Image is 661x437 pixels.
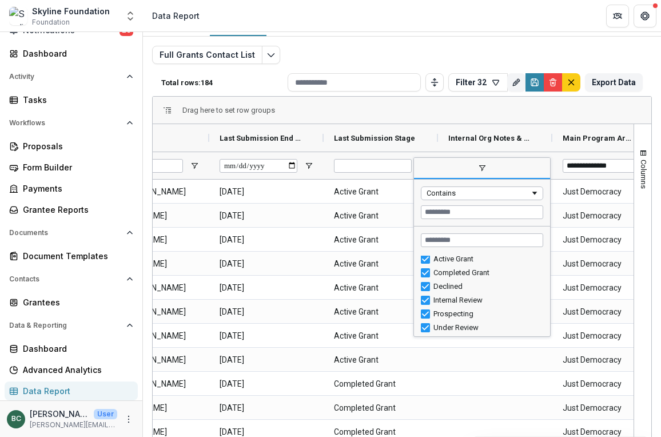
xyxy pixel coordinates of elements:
span: filter [414,158,550,179]
span: Documents [9,229,122,237]
div: Data Report [152,10,200,22]
span: Just Democracy [563,324,656,348]
button: Open Workflows [5,114,138,132]
div: Row Groups [182,106,275,114]
div: Completed Grant [433,268,540,277]
div: Filtering operator [421,186,543,200]
div: Active Grant [433,255,540,263]
p: [PERSON_NAME][EMAIL_ADDRESS][DOMAIN_NAME] [30,420,117,430]
button: Toggle auto height [425,73,444,92]
div: Dashboard [23,343,129,355]
button: Rename [507,73,525,92]
a: Dashboard [5,339,138,358]
span: Completed Grant [334,396,428,420]
div: Proposals [23,140,129,152]
span: Just Democracy [563,372,656,396]
span: Just Democracy [563,204,656,228]
span: Just Democracy [563,180,656,204]
span: Last Submission End Date [220,134,304,142]
a: Form Builder [5,158,138,177]
span: [DATE] [220,372,313,396]
div: Document Templates [23,250,129,262]
span: Just Democracy [563,348,656,372]
span: Active Grant [334,204,428,228]
span: [DATE] [220,228,313,252]
div: Tasks [23,94,129,106]
a: Data Report [5,382,138,400]
span: Workflows [9,119,122,127]
span: Contacts [9,275,122,283]
span: [DATE] [220,396,313,420]
p: User [94,409,117,419]
div: Payments [23,182,129,194]
a: Dashboard [5,44,138,63]
span: Drag here to set row groups [182,106,275,114]
span: Just Democracy [563,276,656,300]
button: default [562,73,580,92]
span: [DATE] [220,348,313,372]
div: Under Review [433,323,540,332]
span: Activity [9,73,122,81]
span: Internal Org Notes & Flags [448,134,533,142]
button: Open entity switcher [122,5,138,27]
input: Last Submission End Date Filter Input [220,159,297,173]
span: Data & Reporting [9,321,122,329]
span: Completed Grant [334,372,428,396]
div: Data Report [23,385,129,397]
span: [DATE] [220,276,313,300]
span: Last Submission Stage [334,134,415,142]
span: [DATE] [220,300,313,324]
span: [DATE] [220,324,313,348]
span: Main Program Area of Org [563,134,635,142]
span: Just Democracy [563,252,656,276]
div: Column Menu [413,157,551,337]
div: Dashboard [23,47,129,59]
button: More [122,412,136,426]
input: Main Program Area of Org Filter Input [563,159,640,173]
span: Active Grant [334,348,428,372]
p: Total rows: 184 [161,78,283,87]
span: Active Grant [334,180,428,204]
button: Open Data & Reporting [5,316,138,335]
a: Payments [5,179,138,198]
button: Edit selected report [262,46,280,64]
div: Prospecting [433,309,540,318]
button: Save [525,73,544,92]
div: Filter List [414,239,550,335]
span: Active Grant [334,252,428,276]
span: [DATE] [220,180,313,204]
span: [DATE] [220,204,313,228]
span: Active Grant [334,228,428,252]
button: Open Documents [5,224,138,242]
span: Active Grant [334,276,428,300]
div: Grantee Reports [23,204,129,216]
img: Skyline Foundation [9,7,27,25]
span: Just Democracy [563,300,656,324]
a: Grantees [5,293,138,312]
span: Just Democracy [563,228,656,252]
a: Grantee Reports [5,200,138,219]
a: Proposals [5,137,138,156]
button: Full Grants Contact List [152,46,262,64]
p: [PERSON_NAME] [30,408,89,420]
span: Columns [639,160,648,189]
div: Internal Review [433,296,540,304]
button: Partners [606,5,629,27]
button: Filter 32 [448,73,508,92]
div: Form Builder [23,161,129,173]
button: Delete [544,73,562,92]
div: Skyline Foundation [32,5,110,17]
div: Advanced Analytics [23,364,129,376]
span: [DATE] [220,252,313,276]
button: Open Activity [5,67,138,86]
button: Open Contacts [5,270,138,288]
button: Export Data [585,73,643,92]
div: Grantees [23,296,129,308]
a: Tasks [5,90,138,109]
button: Open Filter Menu [190,161,199,170]
div: Contains [427,189,530,197]
nav: breadcrumb [148,7,204,24]
button: Open Filter Menu [304,161,313,170]
input: Filter Value [421,205,543,219]
a: Document Templates [5,247,138,265]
